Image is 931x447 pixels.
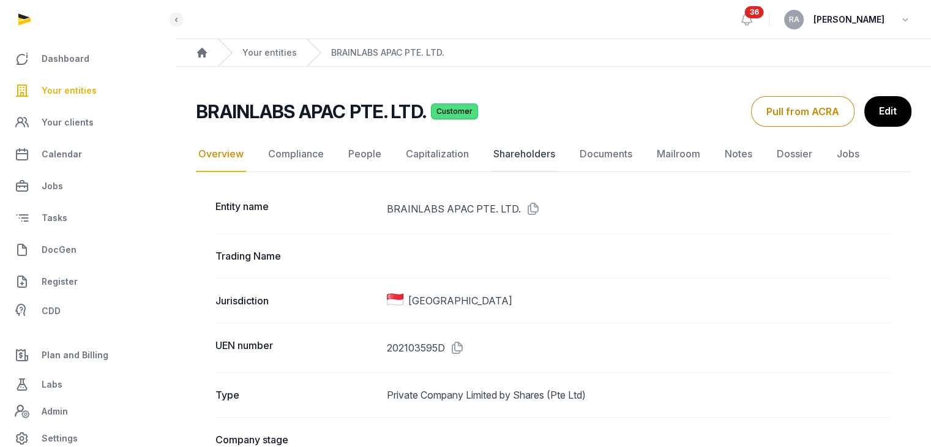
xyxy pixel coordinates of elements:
[215,249,377,263] dt: Trading Name
[42,179,63,193] span: Jobs
[176,39,931,67] nav: Breadcrumb
[42,147,82,162] span: Calendar
[42,115,94,130] span: Your clients
[408,293,512,308] span: [GEOGRAPHIC_DATA]
[42,274,78,289] span: Register
[654,137,703,172] a: Mailroom
[491,137,558,172] a: Shareholders
[10,171,166,201] a: Jobs
[387,199,892,219] dd: BRAINLABS APAC PTE. LTD.
[196,100,426,122] h2: BRAINLABS APAC PTE. LTD.
[864,96,911,127] a: Edit
[42,51,89,66] span: Dashboard
[42,304,61,318] span: CDD
[10,370,166,399] a: Labs
[42,83,97,98] span: Your entities
[751,96,854,127] button: Pull from ACRA
[10,140,166,169] a: Calendar
[10,340,166,370] a: Plan and Billing
[403,137,471,172] a: Capitalization
[10,203,166,233] a: Tasks
[42,377,62,392] span: Labs
[42,242,77,257] span: DocGen
[784,10,804,29] button: RA
[196,137,246,172] a: Overview
[10,235,166,265] a: DocGen
[215,293,377,308] dt: Jurisdiction
[431,103,478,119] span: Customer
[834,137,862,172] a: Jobs
[10,399,166,424] a: Admin
[10,299,166,323] a: CDD
[215,432,377,447] dt: Company stage
[42,348,108,362] span: Plan and Billing
[42,211,67,225] span: Tasks
[813,12,884,27] span: [PERSON_NAME]
[242,47,297,59] a: Your entities
[10,267,166,296] a: Register
[10,44,166,73] a: Dashboard
[722,137,755,172] a: Notes
[10,108,166,137] a: Your clients
[774,137,815,172] a: Dossier
[266,137,326,172] a: Compliance
[215,338,377,358] dt: UEN number
[387,338,892,358] dd: 202103595D
[42,431,78,446] span: Settings
[789,16,799,23] span: RA
[215,199,377,219] dt: Entity name
[42,404,68,419] span: Admin
[10,76,166,105] a: Your entities
[745,6,764,18] span: 36
[196,137,911,172] nav: Tabs
[215,388,377,402] dt: Type
[387,388,892,402] dd: Private Company Limited by Shares (Pte Ltd)
[331,47,444,59] a: BRAINLABS APAC PTE. LTD.
[577,137,635,172] a: Documents
[346,137,384,172] a: People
